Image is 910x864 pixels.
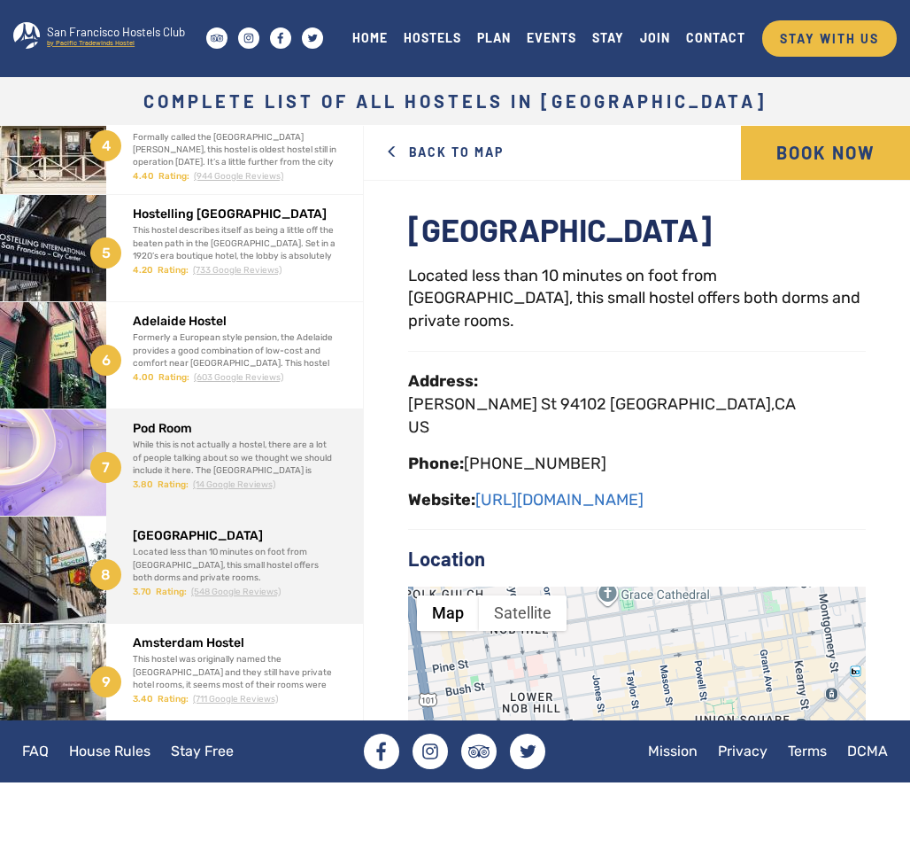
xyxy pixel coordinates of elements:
span: 7 [90,452,121,483]
a: Book Now [741,126,910,180]
a: Facebook [364,734,399,769]
span: 8 [90,559,121,590]
div: (603 Google Reviews) [194,371,283,384]
span: 6 [90,345,121,376]
tspan: by Pacific Tradewinds Hostel [47,38,135,47]
span: [PERSON_NAME] St [408,394,557,414]
div: (944 Google Reviews) [194,170,283,183]
div: [PHONE_NUMBER] [464,452,606,475]
a: JOIN [632,26,678,50]
div: 3.40 [133,693,153,705]
span: 9 [90,666,121,697]
a: Instagram [413,734,448,769]
h2: Pod Room [133,422,336,435]
a: Terms [779,734,836,768]
a: House Rules [60,734,159,768]
h2: [GEOGRAPHIC_DATA] [133,529,336,542]
a: Mission [639,734,706,768]
div: US [408,416,796,439]
a: FAQ [13,734,58,768]
div: 3.70 [133,586,151,598]
div: While this is not actually a hostel, there are a lot of people talking about so we thought we sho... [133,439,336,527]
h2: Adelaide Hostel [133,315,336,328]
h2: Location [408,548,866,569]
div: (733 Google Reviews) [193,264,281,276]
div: Address: [408,370,478,393]
div: Formerly a European style pension, the Adelaide provides a good combination of low-cost and comfo... [133,331,336,420]
a: [URL][DOMAIN_NAME] [475,490,644,510]
div: Rating: [156,586,187,598]
div: , [408,393,796,416]
a: PLAN [469,26,519,50]
a: EVENTS [519,26,584,50]
a: STAY WITH US [762,20,897,57]
a: DCMA [838,734,897,768]
div: Rating: [158,371,189,384]
span: 4 [90,130,121,161]
span: 5 [90,237,121,269]
div: (548 Google Reviews) [191,586,281,598]
tspan: San Francisco Hostels Club [47,25,185,39]
a: CONTACT [678,26,753,50]
div: Phone: [408,452,464,475]
a: San Francisco Hostels Club by Pacific Tradewinds Hostel [13,12,201,65]
div: Located less than 10 minutes on foot from [GEOGRAPHIC_DATA], this small hostel offers both dorms ... [133,546,336,584]
div: (711 Google Reviews) [193,693,278,705]
div: 4.20 [133,264,153,276]
div: 4.00 [133,371,154,384]
button: Show street map [417,595,479,631]
div: 3.80 [133,479,153,491]
a: Tripadvisor [461,734,497,769]
a: Back to Map [377,126,513,177]
h2: Hostelling [GEOGRAPHIC_DATA] [133,207,336,221]
a: Twitter [510,734,545,769]
h2: [GEOGRAPHIC_DATA] [408,212,866,247]
div: This hostel describes itself as being a little off the beaten path in the [GEOGRAPHIC_DATA]. Set ... [133,224,336,300]
a: STAY [584,26,632,50]
a: HOSTELS [396,26,469,50]
div: Rating: [158,170,189,183]
a: Privacy [709,734,776,768]
div: Rating: [158,264,189,276]
div: 4.40 [133,170,154,183]
div: Rating: [158,693,189,705]
span: CA [775,394,796,414]
span: 94102 [560,394,606,414]
div: This hostel was originally named the [GEOGRAPHIC_DATA] and they still have private hotel rooms, i... [133,653,336,742]
div: Rating: [158,479,189,491]
a: Stay Free [162,734,243,768]
div: Website: [408,488,475,511]
div: Formally called the [GEOGRAPHIC_DATA][PERSON_NAME], this hostel is oldest hostel still in operati... [133,131,336,220]
a: HOME [344,26,396,50]
div: (14 Google Reviews) [193,479,275,491]
h2: Amsterdam Hostel [133,636,336,650]
span: [GEOGRAPHIC_DATA] [610,394,771,414]
div: Located less than 10 minutes on foot from [GEOGRAPHIC_DATA], this small hostel offers both dorms ... [408,265,866,333]
button: Show satellite imagery [479,595,567,631]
